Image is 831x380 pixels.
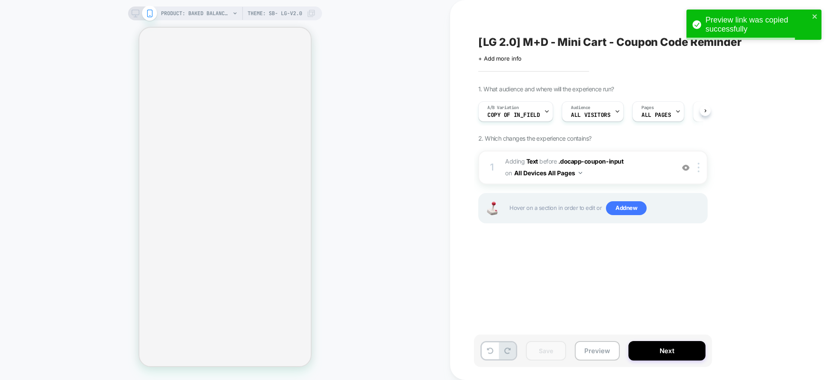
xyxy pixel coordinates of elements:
img: Joystick [483,202,501,215]
span: Devices [702,105,719,111]
span: Copy of In_Field [487,112,540,118]
img: crossed eye [682,164,689,171]
span: 2. Which changes the experience contains? [478,135,591,142]
span: A/B Variation [487,105,519,111]
span: .docapp-coupon-input [558,158,624,165]
b: Text [526,158,538,165]
span: Audience [571,105,590,111]
div: 1 [488,159,496,176]
span: 1. What audience and where will the experience run? [478,85,614,93]
button: All Devices All Pages [514,167,582,179]
button: Preview [575,341,620,361]
button: Next [628,341,705,361]
span: on [505,167,512,178]
span: PRODUCT: Baked Balance-n-Brighten Color Correcting Foundation [161,6,230,20]
span: Pages [641,105,654,111]
button: Save [526,341,566,361]
span: All Visitors [571,112,610,118]
button: close [812,13,818,21]
span: Adding [505,158,538,165]
span: ALL PAGES [641,112,671,118]
span: [LG 2.0] M+D - Mini Cart - Coupon Code Reminder [478,35,742,48]
img: down arrow [579,172,582,174]
span: Add new [606,201,647,215]
span: + Add more info [478,55,522,62]
span: Hover on a section in order to edit or [509,201,702,215]
img: close [698,163,699,172]
span: Theme: SB- LG-v2.0 [248,6,302,20]
div: Preview link was copied successfully [705,16,809,34]
span: BEFORE [539,158,557,165]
